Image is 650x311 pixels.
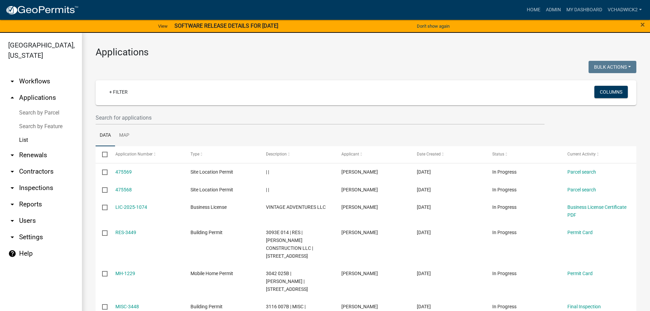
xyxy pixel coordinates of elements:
datatable-header-cell: Type [184,146,259,163]
span: MICHAEL MORROW [341,304,378,309]
i: arrow_drop_down [8,200,16,208]
datatable-header-cell: Applicant [335,146,410,163]
a: 475568 [115,187,132,192]
i: arrow_drop_down [8,151,16,159]
button: Close [640,21,645,29]
span: In Progress [492,271,517,276]
a: Permit Card [567,230,593,235]
a: Parcel search [567,187,596,192]
i: arrow_drop_down [8,167,16,176]
span: Application Number [115,152,153,157]
a: Permit Card [567,271,593,276]
a: + Filter [104,86,133,98]
i: arrow_drop_down [8,233,16,241]
i: arrow_drop_up [8,94,16,102]
a: VChadwick2 [605,3,645,16]
span: Site Location Permit [190,169,233,175]
datatable-header-cell: Select [96,146,109,163]
span: | | [266,169,269,175]
datatable-header-cell: Status [485,146,561,163]
span: 09/09/2025 [417,187,431,192]
a: Data [96,125,115,147]
a: Map [115,125,133,147]
span: 09/09/2025 [417,169,431,175]
input: Search for applications [96,111,545,125]
datatable-header-cell: Current Activity [561,146,636,163]
span: Business License [190,204,227,210]
span: In Progress [492,304,517,309]
span: PHYLLIS MORRIS [341,271,378,276]
a: MH-1229 [115,271,135,276]
span: 09/08/2025 [417,304,431,309]
span: Site Location Permit [190,187,233,192]
button: Don't show again [414,21,452,32]
span: RANDALL BOONE [341,204,378,210]
span: Becky Whitworth [341,187,378,192]
a: MISC-3448 [115,304,139,309]
h3: Applications [96,46,636,58]
span: Date Created [417,152,441,157]
button: Bulk Actions [589,61,636,73]
datatable-header-cell: Application Number [109,146,184,163]
span: 09/08/2025 [417,204,431,210]
a: Admin [543,3,564,16]
a: My Dashboard [564,3,605,16]
span: | | [266,187,269,192]
span: In Progress [492,187,517,192]
span: In Progress [492,204,517,210]
span: × [640,20,645,29]
i: help [8,249,16,258]
span: VINTAGE ADVENTURES LLC [266,204,326,210]
a: RES-3449 [115,230,136,235]
a: LIC-2025-1074 [115,204,147,210]
span: Mobile Home Permit [190,271,233,276]
a: View [155,21,170,32]
span: 09/08/2025 [417,271,431,276]
span: Applicant [341,152,359,157]
span: Type [190,152,199,157]
span: Building Permit [190,230,223,235]
a: Final Inspection [567,304,601,309]
i: arrow_drop_down [8,184,16,192]
span: KEITH SUMNER [341,230,378,235]
strong: SOFTWARE RELEASE DETAILS FOR [DATE] [174,23,278,29]
span: 3093E 014 | RES | JAMIE TALLENT CONSTRUCTION LLC | 287 TONTO DR [266,230,313,258]
span: 3042 025B | FREDRICK B EASLEY | 6896 MT PISGAH RD [266,271,308,292]
a: Business License Certificate PDF [567,204,626,218]
i: arrow_drop_down [8,77,16,85]
datatable-header-cell: Date Created [410,146,486,163]
span: Becky Whitworth [341,169,378,175]
span: Building Permit [190,304,223,309]
span: In Progress [492,169,517,175]
i: arrow_drop_down [8,217,16,225]
a: Home [524,3,543,16]
span: Status [492,152,504,157]
a: 475569 [115,169,132,175]
span: In Progress [492,230,517,235]
span: Current Activity [567,152,596,157]
datatable-header-cell: Description [259,146,335,163]
span: Description [266,152,287,157]
button: Columns [594,86,628,98]
span: 09/08/2025 [417,230,431,235]
a: Parcel search [567,169,596,175]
